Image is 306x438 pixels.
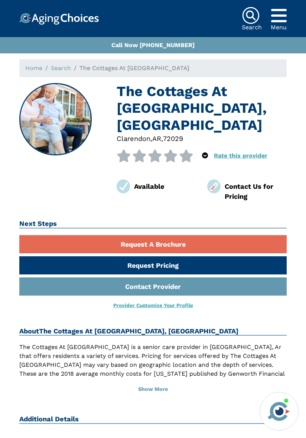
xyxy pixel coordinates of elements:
[163,134,183,144] div: 72029
[19,343,287,405] p: The Cottages At [GEOGRAPHIC_DATA] is a senior care provider in [GEOGRAPHIC_DATA], Ar that offers ...
[161,135,163,142] span: ,
[19,256,287,274] a: Request Pricing
[117,135,150,142] span: Clarendon
[19,327,287,336] h2: About The Cottages At [GEOGRAPHIC_DATA], [GEOGRAPHIC_DATA]
[19,13,99,25] img: Choice!
[19,277,287,296] a: Contact Provider
[117,83,287,134] h1: The Cottages At [GEOGRAPHIC_DATA], [GEOGRAPHIC_DATA]
[214,152,267,159] a: Rate this provider
[242,7,260,24] img: search-icon.svg
[152,135,161,142] span: AR
[51,65,71,72] a: Search
[19,235,287,253] a: Request A Brochure
[25,65,42,72] a: Home
[271,24,287,30] div: Menu
[113,302,193,308] a: Provider Customize Your Profile
[202,149,208,162] div: Popover trigger
[150,135,152,142] span: ,
[20,84,91,155] img: The Cottages At Delta Acres, Clarendon AR
[111,42,195,49] a: Call Now [PHONE_NUMBER]
[19,59,287,77] nav: breadcrumb
[225,181,287,202] div: Contact Us for Pricing
[19,415,287,424] h2: Additional Details
[134,181,196,191] div: Available
[266,399,292,424] img: avatar
[19,381,287,398] button: Show More
[242,24,262,30] div: Search
[271,7,287,24] div: Popover trigger
[19,220,287,228] h2: Next Steps
[79,65,189,72] span: The Cottages At [GEOGRAPHIC_DATA]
